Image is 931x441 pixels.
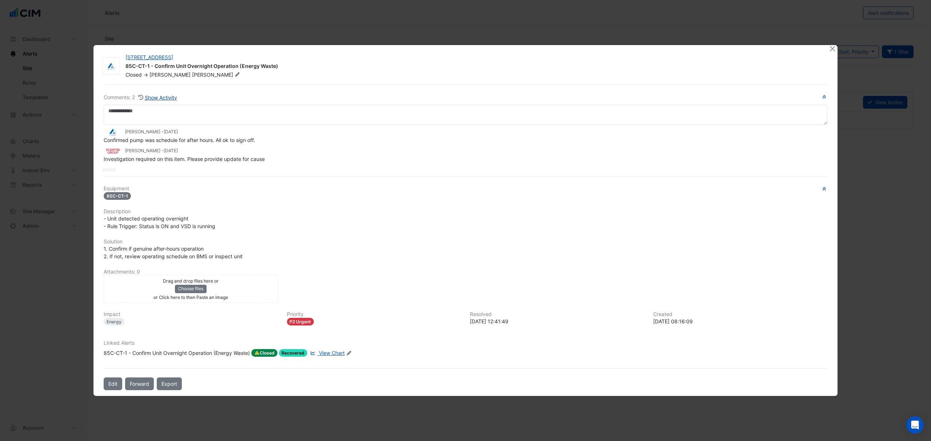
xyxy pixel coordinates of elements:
[470,311,644,317] h6: Resolved
[163,278,219,284] small: Drag and drop files here or
[103,62,119,70] img: Airmaster Australia
[164,148,178,153] span: 2025-02-14 08:16:09
[653,311,828,317] h6: Created
[287,311,461,317] h6: Priority
[104,239,827,245] h6: Solution
[104,186,827,192] h6: Equipment
[125,129,178,135] small: [PERSON_NAME] -
[104,311,278,317] h6: Impact
[906,416,924,434] div: Open Intercom Messenger
[175,285,207,293] button: Choose files
[143,72,148,78] span: ->
[192,71,241,78] span: [PERSON_NAME]
[104,128,122,136] img: Airmaster Australia
[104,156,265,162] span: Investigation required on this item. Please provide update for cause
[157,377,182,390] a: Export
[319,350,345,356] span: View Chart
[104,246,243,259] span: 1. Confirm if genuine after-hours operation 2. If not, review operating schedule on BMS or inspec...
[346,351,352,356] fa-icon: Edit Linked Alerts
[104,137,255,143] span: Confirmed pump was schedule for after hours. All ok to sign off.
[104,377,122,390] button: Edit
[104,269,827,275] h6: Attachments: 0
[653,317,828,325] div: [DATE] 08:16:09
[828,45,836,53] button: Close
[149,72,191,78] span: [PERSON_NAME]
[153,295,228,300] small: or Click here to then Paste an image
[125,72,142,78] span: Closed
[125,377,154,390] button: Forward
[104,340,827,346] h6: Linked Alerts
[279,349,308,357] span: Recovered
[470,317,644,325] div: [DATE] 12:41:49
[104,318,124,325] div: Energy
[125,54,173,60] a: [STREET_ADDRESS]
[104,93,177,102] div: Comments: 2
[251,349,277,357] span: Closed
[104,209,827,215] h6: Description
[104,147,122,155] img: Scentre 151 Property
[125,62,820,71] div: 85C-CT-1 - Confirm Unit Overnight Operation (Energy Waste)
[164,129,178,134] span: 2025-06-23 12:41:47
[287,318,314,325] div: P2 Urgent
[138,93,177,102] button: Show Activity
[104,192,131,200] span: 85C-CT-1
[125,147,178,154] small: [PERSON_NAME] -
[309,349,344,357] a: View Chart
[104,215,215,229] span: - Unit detected operating overnight - Rule Trigger: Status is ON and VSD is running
[104,349,250,357] div: 85C-CT-1 - Confirm Unit Overnight Operation (Energy Waste)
